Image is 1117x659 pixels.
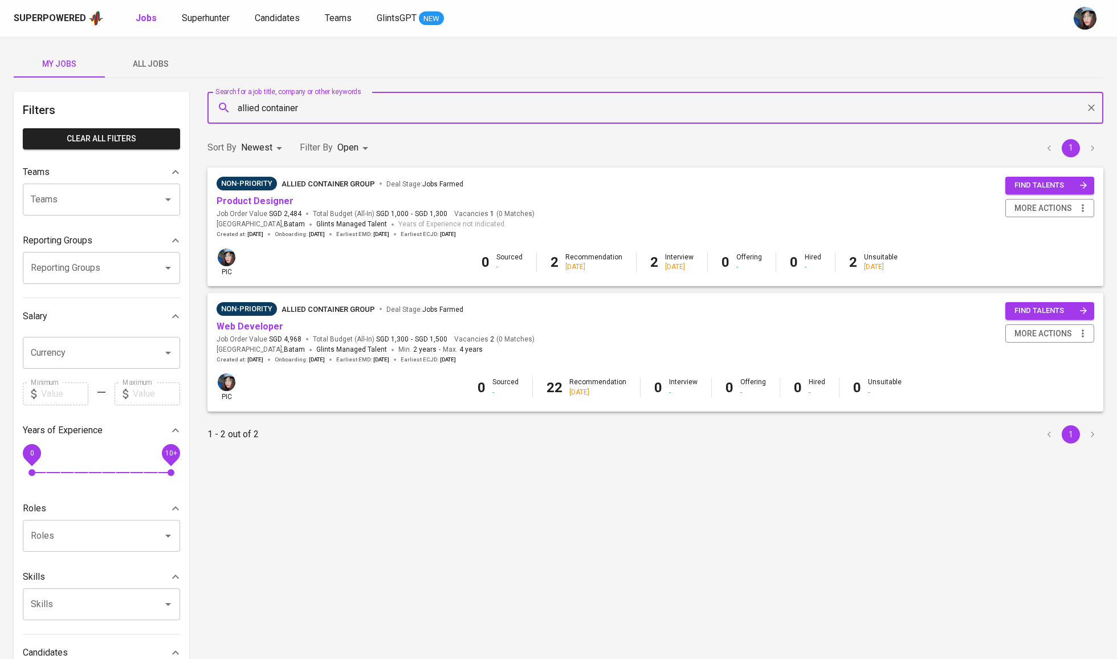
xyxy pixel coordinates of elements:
span: Batam [284,219,305,230]
a: Teams [325,11,354,26]
div: Hired [809,377,825,397]
nav: pagination navigation [1038,139,1103,157]
div: pic [217,247,237,277]
span: Job Order Value [217,335,301,344]
span: 4 years [459,345,483,353]
input: Value [133,383,180,405]
div: Roles [23,497,180,520]
div: - [740,388,766,397]
b: 0 [482,254,490,270]
span: [DATE] [309,230,325,238]
div: - [868,388,902,397]
span: [DATE] [373,230,389,238]
div: Salary [23,305,180,328]
button: page 1 [1062,139,1080,157]
span: SGD 1,300 [376,335,409,344]
span: Onboarding : [275,356,325,364]
div: Offering [740,377,766,397]
button: page 1 [1062,425,1080,444]
img: diazagista@glints.com [1074,7,1096,30]
a: Product Designer [217,196,293,206]
div: Unsuitable [868,377,902,397]
a: Web Developer [217,321,283,332]
div: Recommendation [565,253,622,272]
p: 1 - 2 out of 2 [207,428,259,441]
b: 22 [547,380,562,396]
div: Sourced [492,377,519,397]
div: Recommendation [569,377,626,397]
span: [DATE] [247,356,263,364]
span: Superhunter [182,13,230,23]
div: Offering [736,253,762,272]
span: 0 [30,449,34,457]
p: Newest [241,141,272,154]
span: SGD 1,000 [376,209,409,219]
span: Job Order Value [217,209,301,219]
b: 0 [654,380,662,396]
b: 0 [794,380,802,396]
span: Earliest ECJD : [401,230,456,238]
span: Deal Stage : [386,306,463,314]
span: [DATE] [440,230,456,238]
p: Salary [23,310,47,323]
span: more actions [1014,201,1072,215]
button: Open [160,192,176,208]
b: 0 [790,254,798,270]
div: Reporting Groups [23,229,180,252]
div: Superpowered [14,12,86,25]
span: SGD 4,968 [269,335,301,344]
span: find talents [1014,304,1087,318]
p: Years of Experience [23,424,103,437]
span: Allied Container Group [282,305,375,314]
span: Min. [398,345,437,353]
p: Sort By [207,141,237,154]
b: 0 [721,254,729,270]
p: Teams [23,165,50,179]
div: Pending Client’s Feedback, Sufficient Talents in Pipeline [217,302,277,316]
button: Open [160,528,176,544]
span: 2 [488,335,494,344]
span: GlintsGPT [377,13,417,23]
button: find talents [1005,302,1094,320]
span: - [411,209,413,219]
span: Created at : [217,230,263,238]
span: SGD 1,500 [415,335,447,344]
button: Open [160,260,176,276]
div: [DATE] [565,262,622,272]
span: SGD 1,300 [415,209,447,219]
b: 0 [725,380,733,396]
span: - [439,344,441,356]
a: Candidates [255,11,302,26]
div: Skills [23,566,180,588]
button: find talents [1005,177,1094,194]
span: My Jobs [21,57,98,71]
img: app logo [88,10,104,27]
div: - [669,388,698,397]
span: Clear All filters [32,132,171,146]
span: Jobs Farmed [422,180,463,188]
span: Vacancies ( 0 Matches ) [454,209,535,219]
img: diazagista@glints.com [218,373,235,391]
button: more actions [1005,324,1094,343]
span: [DATE] [247,230,263,238]
span: Years of Experience not indicated. [398,219,506,230]
p: Reporting Groups [23,234,92,247]
span: NEW [419,13,444,25]
a: GlintsGPT NEW [377,11,444,26]
div: Sourced [496,253,523,272]
span: All Jobs [112,57,189,71]
span: [GEOGRAPHIC_DATA] , [217,344,305,356]
span: Earliest EMD : [336,230,389,238]
span: Open [337,142,358,153]
nav: pagination navigation [1038,425,1103,444]
p: Filter By [300,141,333,154]
span: Earliest ECJD : [401,356,456,364]
div: [DATE] [569,388,626,397]
span: Allied Container Group [282,180,375,188]
h6: Filters [23,101,180,119]
span: [DATE] [440,356,456,364]
input: Value [41,383,88,405]
a: Superpoweredapp logo [14,10,104,27]
span: Teams [325,13,352,23]
button: more actions [1005,199,1094,218]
